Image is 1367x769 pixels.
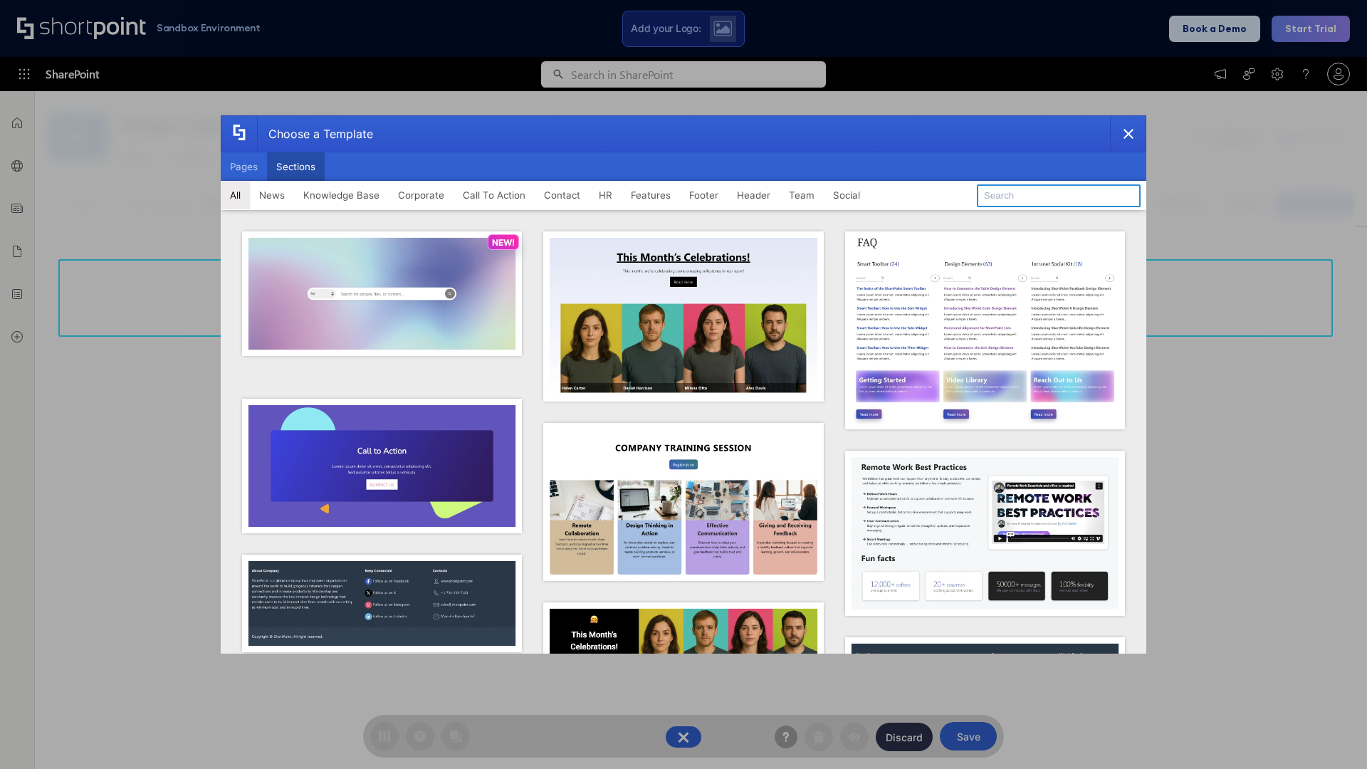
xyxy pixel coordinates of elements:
button: Header [728,181,780,209]
button: Corporate [389,181,454,209]
button: HR [590,181,622,209]
button: Call To Action [454,181,535,209]
button: Sections [267,152,325,181]
div: template selector [221,115,1146,654]
iframe: Chat Widget [1296,701,1367,769]
div: Choose a Template [257,116,373,152]
button: Knowledge Base [294,181,389,209]
button: All [221,181,250,209]
button: Pages [221,152,267,181]
button: Footer [680,181,728,209]
button: Team [780,181,824,209]
input: Search [977,184,1141,207]
p: NEW! [492,237,515,248]
button: Social [824,181,869,209]
button: Features [622,181,680,209]
button: News [250,181,294,209]
button: Contact [535,181,590,209]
